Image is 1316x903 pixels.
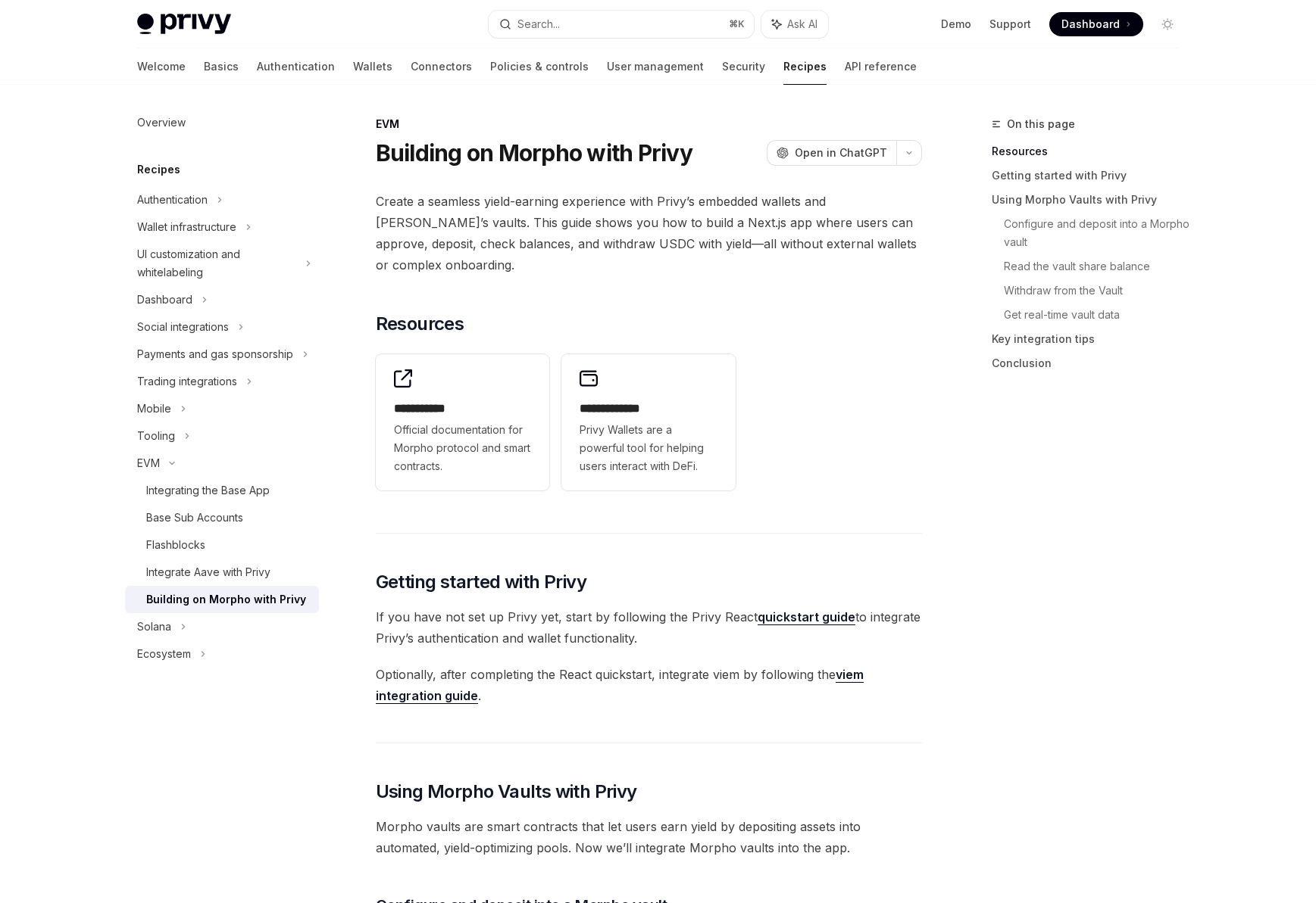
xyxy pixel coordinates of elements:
a: Get real-time vault data [1004,303,1192,327]
a: Connectors [411,48,472,85]
div: Solana [137,618,171,636]
div: UI customization and whitelabeling [137,245,296,282]
div: Flashblocks [146,536,205,554]
div: Wallet infrastructure [137,218,236,236]
div: Building on Morpho with Privy [146,590,306,609]
div: Tooling [137,427,175,445]
span: Ask AI [787,17,817,32]
div: Mobile [137,400,171,418]
span: Using Morpho Vaults with Privy [376,780,637,804]
div: Integrate Aave with Privy [146,563,270,581]
a: quickstart guide [758,609,855,625]
a: API reference [845,48,917,85]
img: light logo [137,14,231,35]
div: Overview [137,114,186,132]
a: **** **** *Official documentation for Morpho protocol and smart contracts. [376,354,550,490]
a: Key integration tips [992,327,1192,351]
span: Optionally, after completing the React quickstart, integrate viem by following the . [376,664,922,706]
div: Dashboard [137,291,192,309]
a: Integrating the Base App [125,477,319,504]
span: ⌘ K [729,18,745,30]
span: Privy Wallets are a powerful tool for helping users interact with DeFi. [580,421,717,475]
a: Welcome [137,48,186,85]
div: EVM [376,117,922,132]
button: Open in ChatGPT [767,140,896,166]
div: Social integrations [137,318,229,336]
span: If you have not set up Privy yet, start by following the Privy React to integrate Privy’s authent... [376,606,922,649]
div: EVM [137,454,160,472]
a: Authentication [257,48,335,85]
a: Building on Morpho with Privy [125,586,319,613]
span: Morpho vaults are smart contracts that let users earn yield by depositing assets into automated, ... [376,816,922,858]
a: Conclusion [992,351,1192,375]
div: Ecosystem [137,645,191,663]
button: Search...⌘K [489,11,754,38]
span: Open in ChatGPT [795,145,887,160]
div: Integrating the Base App [146,481,270,500]
a: Base Sub Accounts [125,504,319,531]
a: Flashblocks [125,531,319,559]
div: Search... [517,15,560,33]
div: Authentication [137,191,208,209]
a: Resources [992,139,1192,163]
button: Toggle dark mode [1155,12,1180,36]
a: Integrate Aave with Privy [125,559,319,586]
a: User management [607,48,704,85]
div: Base Sub Accounts [146,509,243,527]
span: Create a seamless yield-earning experience with Privy’s embedded wallets and [PERSON_NAME]’s vaul... [376,191,922,276]
a: Using Morpho Vaults with Privy [992,188,1192,212]
a: Policies & controls [490,48,589,85]
span: Dashboard [1061,17,1120,32]
h1: Building on Morpho with Privy [376,139,692,167]
div: Payments and gas sponsorship [137,345,293,363]
a: Basics [204,48,239,85]
span: Official documentation for Morpho protocol and smart contracts. [394,421,532,475]
button: Ask AI [761,11,828,38]
a: Security [722,48,765,85]
span: Getting started with Privy [376,570,586,594]
a: Demo [941,17,971,32]
span: Resources [376,312,464,336]
a: Dashboard [1049,12,1143,36]
a: Read the vault share balance [1004,254,1192,279]
a: Overview [125,109,319,136]
div: Trading integrations [137,372,237,391]
a: Getting started with Privy [992,163,1192,188]
a: **** **** ***Privy Wallets are a powerful tool for helping users interact with DeFi. [561,354,736,490]
a: Wallets [353,48,392,85]
h5: Recipes [137,160,180,179]
a: Configure and deposit into a Morpho vault [1004,212,1192,254]
a: Withdraw from the Vault [1004,279,1192,303]
a: Recipes [783,48,827,85]
a: Support [989,17,1031,32]
span: On this page [1007,115,1075,133]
